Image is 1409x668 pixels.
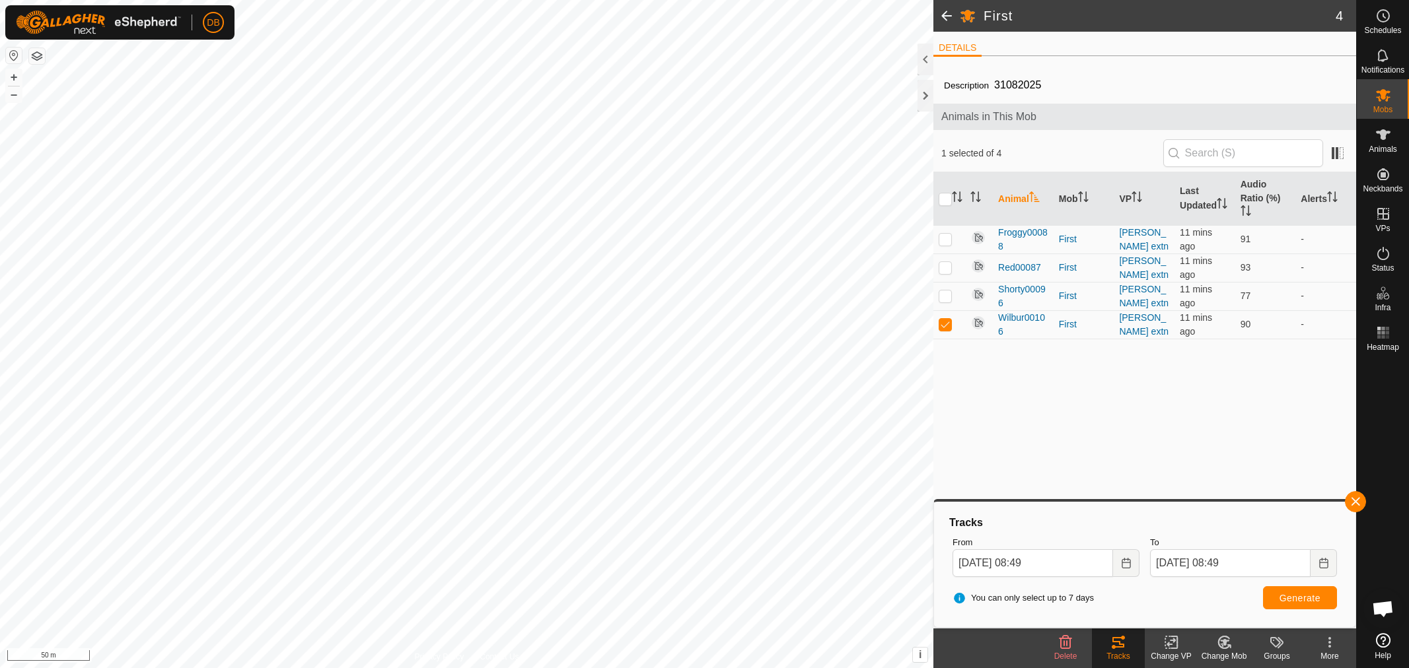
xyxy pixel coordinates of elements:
span: Wilbur00106 [998,311,1048,339]
td: - [1295,282,1356,310]
p-sorticon: Activate to sort [1241,207,1251,218]
div: First [1059,317,1109,331]
span: 77 [1241,290,1251,301]
span: Animals in This Mob [941,109,1348,125]
span: Delete [1054,651,1077,661]
th: Audio Ratio (%) [1235,172,1296,226]
p-sorticon: Activate to sort [1132,193,1142,204]
span: Froggy00088 [998,226,1048,253]
span: 29 Sept 2025, 10:14 am [1180,227,1212,251]
span: Infra [1375,304,1391,312]
img: returning off [970,258,986,274]
label: To [1150,536,1337,549]
label: Description [944,81,989,90]
th: VP [1114,172,1174,226]
button: Choose Date [1113,549,1139,577]
td: - [1295,225,1356,253]
p-sorticon: Activate to sort [1078,193,1089,204]
div: Tracks [947,515,1342,531]
span: Status [1371,264,1394,272]
span: Neckbands [1363,185,1402,193]
a: [PERSON_NAME] extn [1119,284,1169,308]
button: Map Layers [29,48,45,64]
p-sorticon: Activate to sort [970,193,981,204]
button: i [913,648,927,662]
span: Help [1375,651,1391,659]
div: More [1303,650,1356,662]
span: VPs [1375,224,1390,232]
img: returning off [970,315,986,331]
th: Last Updated [1174,172,1235,226]
span: 29 Sept 2025, 10:14 am [1180,284,1212,308]
input: Search (S) [1163,139,1323,167]
div: Open chat [1363,589,1403,628]
th: Alerts [1295,172,1356,226]
div: Change Mob [1198,650,1250,662]
span: 31082025 [989,74,1046,96]
div: Tracks [1092,650,1145,662]
a: [PERSON_NAME] extn [1119,312,1169,337]
a: Privacy Policy [415,651,464,663]
div: Change VP [1145,650,1198,662]
span: Shorty00096 [998,283,1048,310]
a: Contact Us [480,651,519,663]
span: You can only select up to 7 days [953,591,1094,605]
a: [PERSON_NAME] extn [1119,227,1169,251]
span: 4 [1336,6,1343,26]
span: Schedules [1364,26,1401,34]
span: 91 [1241,234,1251,244]
img: returning off [970,286,986,302]
p-sorticon: Activate to sort [1217,200,1227,211]
span: Heatmap [1367,343,1399,351]
th: Animal [993,172,1054,226]
div: First [1059,261,1109,275]
button: Reset Map [6,48,22,63]
span: Notifications [1361,66,1404,74]
span: DB [207,16,219,30]
span: Red00087 [998,261,1041,275]
a: Help [1357,628,1409,665]
span: 93 [1241,262,1251,273]
div: First [1059,289,1109,303]
span: 1 selected of 4 [941,147,1163,160]
img: returning off [970,230,986,246]
button: Generate [1263,586,1337,609]
span: Animals [1369,145,1397,153]
p-sorticon: Activate to sort [1327,193,1338,204]
a: [PERSON_NAME] extn [1119,255,1169,280]
div: Groups [1250,650,1303,662]
button: + [6,69,22,85]
label: From [953,536,1139,549]
td: - [1295,310,1356,339]
div: First [1059,232,1109,246]
h2: First [984,8,1336,24]
p-sorticon: Activate to sort [952,193,962,204]
img: Gallagher Logo [16,11,181,34]
span: 29 Sept 2025, 10:14 am [1180,312,1212,337]
button: Choose Date [1311,549,1337,577]
span: 90 [1241,319,1251,329]
span: 29 Sept 2025, 10:14 am [1180,255,1212,280]
th: Mob [1054,172,1114,226]
td: - [1295,253,1356,282]
p-sorticon: Activate to sort [1029,193,1040,204]
span: Generate [1280,593,1320,603]
li: DETAILS [933,41,982,57]
span: Mobs [1373,106,1392,114]
span: i [919,649,921,660]
button: – [6,86,22,102]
